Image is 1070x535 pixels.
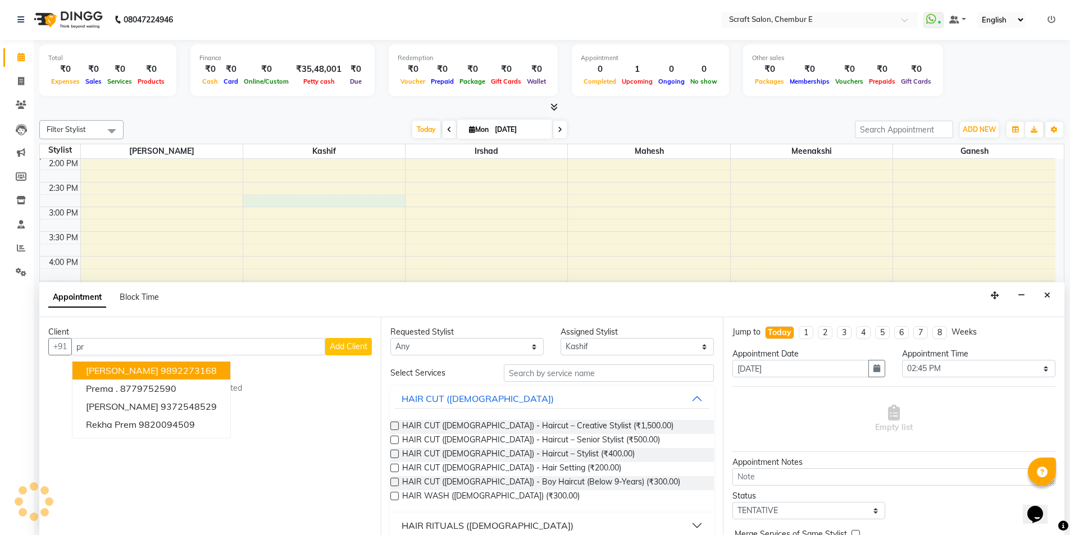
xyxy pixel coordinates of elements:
span: Today [412,121,440,138]
div: 1 [619,63,655,76]
div: Status [732,490,886,502]
span: Sales [83,77,104,85]
div: 2:00 PM [47,158,80,170]
img: logo [29,4,106,35]
button: +91 [48,338,72,355]
span: Memberships [787,77,832,85]
span: Irshad [406,144,567,158]
span: Services [104,77,135,85]
span: Add Client [330,341,367,351]
input: Search by Name/Mobile/Email/Code [71,338,325,355]
div: ₹0 [48,63,83,76]
li: 1 [799,326,813,339]
span: Online/Custom [241,77,292,85]
div: ₹0 [457,63,488,76]
div: 4:00 PM [47,257,80,268]
button: Close [1039,287,1055,304]
span: No show [687,77,720,85]
span: Ganesh [893,144,1055,158]
span: Gift Cards [488,77,524,85]
span: Prepaids [866,77,898,85]
div: ₹0 [524,63,549,76]
span: Vouchers [832,77,866,85]
div: Client [48,326,372,338]
li: 6 [894,326,909,339]
div: ₹0 [752,63,787,76]
span: HAIR CUT ([DEMOGRAPHIC_DATA]) - Haircut – Senior Stylist (₹500.00) [402,434,660,448]
span: [PERSON_NAME] [86,401,158,412]
div: ₹35,48,001 [292,63,346,76]
span: HAIR CUT ([DEMOGRAPHIC_DATA]) - Haircut – Stylist (₹400.00) [402,448,635,462]
span: Prema . [86,383,118,394]
div: ₹0 [832,63,866,76]
b: 08047224946 [124,4,173,35]
div: ₹0 [428,63,457,76]
span: Ongoing [655,77,687,85]
ngb-highlight: 9820094509 [139,419,195,430]
div: ₹0 [83,63,104,76]
span: HAIR WASH ([DEMOGRAPHIC_DATA]) (₹300.00) [402,490,580,504]
span: HAIR CUT ([DEMOGRAPHIC_DATA]) - Haircut – Creative Stylist (₹1,500.00) [402,420,673,434]
div: 4:30 PM [47,281,80,293]
li: 2 [818,326,832,339]
div: Finance [199,53,366,63]
span: Products [135,77,167,85]
div: 0 [687,63,720,76]
div: ₹0 [488,63,524,76]
li: 5 [875,326,890,339]
div: ₹0 [104,63,135,76]
div: Today [768,327,791,339]
span: Gift Cards [898,77,934,85]
div: ₹0 [221,63,241,76]
div: HAIR CUT ([DEMOGRAPHIC_DATA]) [402,392,554,405]
iframe: chat widget [1023,490,1059,524]
li: 8 [932,326,947,339]
input: yyyy-mm-dd [732,360,869,377]
span: HAIR CUT ([DEMOGRAPHIC_DATA]) - Hair Setting (₹200.00) [402,462,621,476]
span: Package [457,77,488,85]
button: ADD NEW [960,122,999,138]
div: ₹0 [199,63,221,76]
ngb-highlight: 9892273168 [161,365,217,376]
span: Completed [581,77,619,85]
li: 4 [856,326,871,339]
div: Total [48,53,167,63]
li: 3 [837,326,852,339]
div: 0 [581,63,619,76]
ngb-highlight: 8779752590 [120,383,176,394]
span: Petty cash [300,77,338,85]
div: Jump to [732,326,761,338]
input: Search by service name [504,364,714,382]
div: Appointment [581,53,720,63]
span: Block Time [120,292,159,302]
span: [PERSON_NAME] [81,144,243,158]
div: ₹0 [346,63,366,76]
div: 2:30 PM [47,182,80,194]
span: ADD NEW [963,125,996,134]
span: Mahesh [568,144,730,158]
span: Meenakshi [731,144,893,158]
div: Other sales [752,53,934,63]
span: Empty list [875,405,913,433]
li: 7 [913,326,928,339]
button: Add Client [325,338,372,355]
div: ₹0 [787,63,832,76]
span: Kashif [243,144,405,158]
span: Mon [466,125,491,134]
div: Assigned Stylist [561,326,714,338]
button: HAIR CUT ([DEMOGRAPHIC_DATA]) [395,388,709,409]
div: 3:00 PM [47,207,80,219]
ngb-highlight: 9372548529 [161,401,217,412]
div: Select Services [382,367,495,379]
div: ₹0 [241,63,292,76]
span: [PERSON_NAME] [86,365,158,376]
div: Stylist [40,144,80,156]
div: Appointment Date [732,348,886,360]
span: Packages [752,77,787,85]
input: 2025-09-01 [491,121,548,138]
span: Voucher [398,77,428,85]
div: Redemption [398,53,549,63]
span: Rekha Prem [86,419,136,430]
span: Cash [199,77,221,85]
div: ₹0 [866,63,898,76]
